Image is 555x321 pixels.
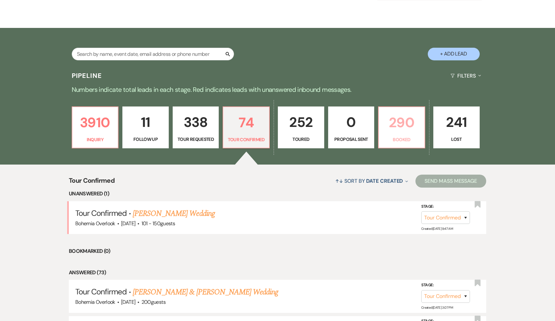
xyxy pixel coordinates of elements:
li: Answered (73) [69,268,486,277]
a: 74Tour Confirmed [223,106,270,149]
span: [DATE] [121,220,135,227]
p: Proposal Sent [332,136,370,143]
a: 0Proposal Sent [328,106,375,149]
a: [PERSON_NAME] & [PERSON_NAME] Wedding [133,286,278,298]
span: Tour Confirmed [75,287,127,297]
span: ↑↓ [335,178,343,184]
span: Created: [DATE] 9:47 AM [421,227,453,231]
label: Stage: [421,282,470,289]
a: [PERSON_NAME] Wedding [133,208,215,219]
p: 0 [332,111,370,133]
a: 252Toured [278,106,324,149]
p: Numbers indicate total leads in each stage. Red indicates leads with unanswered inbound messages. [44,84,511,95]
a: 11Follow Up [122,106,169,149]
p: Toured [282,136,320,143]
a: 290Booked [378,106,425,149]
p: Follow Up [127,136,165,143]
p: 338 [177,111,215,133]
p: 290 [383,112,421,133]
span: 101 - 150 guests [142,220,175,227]
a: 338Tour Requested [173,106,219,149]
button: + Add Lead [428,48,480,60]
span: 200 guests [142,299,166,305]
p: 74 [227,112,265,133]
button: Filters [448,67,483,84]
p: Tour Confirmed [227,136,265,143]
label: Stage: [421,203,470,210]
li: Unanswered (1) [69,190,486,198]
p: Booked [383,136,421,143]
span: Tour Confirmed [69,176,115,190]
p: Tour Requested [177,136,215,143]
p: 11 [127,111,165,133]
p: 3910 [76,112,114,133]
h3: Pipeline [72,71,102,80]
button: Sort By Date Created [333,172,411,190]
button: Send Mass Message [415,175,486,188]
p: Lost [438,136,475,143]
li: Bookmarked (0) [69,247,486,255]
a: 241Lost [433,106,480,149]
p: 252 [282,111,320,133]
span: Tour Confirmed [75,208,127,218]
span: Bohemia Overlook [75,299,115,305]
input: Search by name, event date, email address or phone number [72,48,234,60]
span: Created: [DATE] 3:07 PM [421,305,453,309]
p: Inquiry [76,136,114,143]
a: 3910Inquiry [72,106,119,149]
p: 241 [438,111,475,133]
span: [DATE] [121,299,135,305]
span: Bohemia Overlook [75,220,115,227]
span: Date Created [366,178,403,184]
